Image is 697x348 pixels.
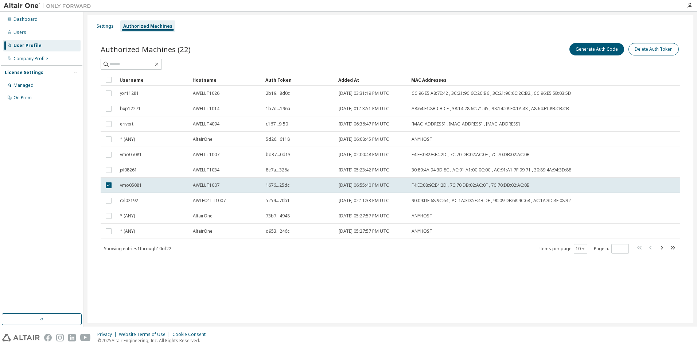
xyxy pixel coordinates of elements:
span: Items per page [539,244,587,254]
span: erivert [120,121,133,127]
button: Delete Auth Token [628,43,679,55]
span: AWELLT1007 [193,152,219,158]
div: Settings [97,23,114,29]
span: d953...246c [266,228,289,234]
span: 90:09:DF:68:9C:64 , AC:1A:3D:5E:4B:DF , 90:09:DF:68:9C:68 , AC:1A:3D:4F:08:32 [412,198,571,204]
div: Privacy [97,332,119,337]
span: cxl02192 [120,198,138,204]
span: [DATE] 06:55:40 PM UTC [339,182,389,188]
span: [MAC_ADDRESS] , [MAC_ADDRESS] , [MAC_ADDRESS] [412,121,520,127]
span: * (ANY) [120,136,135,142]
span: vmo05081 [120,152,142,158]
img: linkedin.svg [68,334,76,341]
span: jxl08261 [120,167,137,173]
span: [DATE] 06:08:45 PM UTC [339,136,389,142]
span: ANYHOST [412,213,432,219]
div: Username [120,74,187,86]
span: [DATE] 05:23:42 PM UTC [339,167,389,173]
p: © 2025 Altair Engineering, Inc. All Rights Reserved. [97,337,210,344]
span: yxr11281 [120,90,139,96]
span: F4:EE:08:9E:E4:2D , 7C:70:DB:02:AC:0F , 7C:70:DB:02:AC:0B [412,182,530,188]
span: CC:96:E5:A8:7E:42 , 3C:21:9C:6C:2C:B6 , 3C:21:9C:6C:2C:B2 , CC:96:E5:5B:03:5D [412,90,571,96]
img: altair_logo.svg [2,334,40,341]
span: Showing entries 1 through 10 of 22 [104,245,171,252]
span: [DATE] 02:11:33 PM UTC [339,198,389,204]
div: MAC Addresses [411,74,604,86]
span: F4:EE:08:9E:E4:2D , 7C:70:DB:02:AC:0F , 7C:70:DB:02:AC:0B [412,152,530,158]
span: ANYHOST [412,228,432,234]
span: AltairOne [193,136,213,142]
span: [DATE] 06:36:47 PM UTC [339,121,389,127]
span: Authorized Machines (22) [101,44,191,54]
span: [DATE] 05:27:57 PM UTC [339,228,389,234]
span: * (ANY) [120,228,135,234]
button: 10 [576,246,585,252]
span: * (ANY) [120,213,135,219]
span: [DATE] 03:31:19 PM UTC [339,90,389,96]
span: bxp12271 [120,106,141,112]
span: AWELLT4094 [193,121,219,127]
img: youtube.svg [80,334,91,341]
div: Company Profile [13,56,48,62]
span: c167...9f50 [266,121,288,127]
div: On Prem [13,95,32,101]
span: bd37...0d13 [266,152,291,158]
span: AWELLT1007 [193,182,219,188]
span: 2b19...8d0c [266,90,290,96]
div: Users [13,30,26,35]
span: 5d26...6118 [266,136,290,142]
span: AWLEO1LT1007 [193,198,226,204]
div: Auth Token [265,74,332,86]
div: User Profile [13,43,42,49]
span: 1676...25dc [266,182,289,188]
div: License Settings [5,70,43,76]
span: [DATE] 05:27:57 PM UTC [339,213,389,219]
span: 30:89:4A:94:3D:8C , AC:91:A1:0C:0C:0C , AC:91:A1:7F:99:71 , 30:89:4A:94:3D:88 [412,167,571,173]
div: Authorized Machines [123,23,172,29]
span: 5254...70b1 [266,198,290,204]
div: Dashboard [13,16,38,22]
img: instagram.svg [56,334,64,341]
div: Added At [338,74,405,86]
span: 73b7...4948 [266,213,290,219]
img: facebook.svg [44,334,52,341]
span: AltairOne [193,228,213,234]
div: Hostname [192,74,260,86]
button: Generate Auth Code [569,43,624,55]
span: vmo05081 [120,182,142,188]
span: Page n. [594,244,629,254]
span: A8:64:F1:8B:CB:CF , 38:14:28:6C:71:45 , 38:14:28:E0:1A:43 , A8:64:F1:8B:CB:CB [412,106,569,112]
span: 8e7a...326a [266,167,289,173]
span: AltairOne [193,213,213,219]
span: [DATE] 01:13:51 PM UTC [339,106,389,112]
img: Altair One [4,2,95,9]
span: AWELLT1014 [193,106,219,112]
div: Cookie Consent [172,332,210,337]
span: [DATE] 02:00:48 PM UTC [339,152,389,158]
div: Managed [13,82,34,88]
span: AWELLT1034 [193,167,219,173]
span: 1b7d...196a [266,106,290,112]
div: Website Terms of Use [119,332,172,337]
span: AWELLT1026 [193,90,219,96]
span: ANYHOST [412,136,432,142]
